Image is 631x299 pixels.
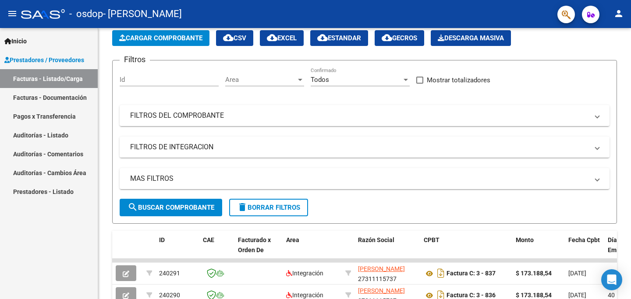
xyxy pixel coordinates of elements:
[447,270,496,277] strong: Factura C: 3 - 837
[447,292,496,299] strong: Factura C: 3 - 836
[7,8,18,19] mat-icon: menu
[420,231,512,269] datatable-header-cell: CPBT
[103,4,182,24] span: - [PERSON_NAME]
[568,292,586,299] span: [DATE]
[159,292,180,299] span: 240290
[358,264,417,282] div: 27311115737
[516,270,552,277] strong: $ 173.188,54
[4,36,27,46] span: Inicio
[435,266,447,280] i: Descargar documento
[424,236,440,243] span: CPBT
[223,34,246,42] span: CSV
[120,168,610,189] mat-expansion-panel-header: MAS FILTROS
[216,30,253,46] button: CSV
[128,202,138,212] mat-icon: search
[283,231,342,269] datatable-header-cell: Area
[382,34,417,42] span: Gecros
[130,111,588,120] mat-panel-title: FILTROS DEL COMPROBANTE
[568,236,600,243] span: Fecha Cpbt
[358,265,405,272] span: [PERSON_NAME]
[120,199,222,216] button: Buscar Comprobante
[130,142,588,152] mat-panel-title: FILTROS DE INTEGRACION
[267,32,277,43] mat-icon: cloud_download
[286,292,323,299] span: Integración
[260,30,304,46] button: EXCEL
[237,204,300,211] span: Borrar Filtros
[354,231,420,269] datatable-header-cell: Razón Social
[375,30,424,46] button: Gecros
[286,270,323,277] span: Integración
[286,236,299,243] span: Area
[608,292,615,299] span: 40
[512,231,565,269] datatable-header-cell: Monto
[431,30,511,46] app-download-masive: Descarga masiva de comprobantes (adjuntos)
[234,231,283,269] datatable-header-cell: Facturado x Orden De
[382,32,392,43] mat-icon: cloud_download
[156,231,199,269] datatable-header-cell: ID
[159,236,165,243] span: ID
[613,8,624,19] mat-icon: person
[267,34,297,42] span: EXCEL
[238,236,271,253] span: Facturado x Orden De
[237,202,248,212] mat-icon: delete
[199,231,234,269] datatable-header-cell: CAE
[120,137,610,158] mat-expansion-panel-header: FILTROS DE INTEGRACION
[225,76,296,84] span: Area
[568,270,586,277] span: [DATE]
[229,199,308,216] button: Borrar Filtros
[317,34,361,42] span: Estandar
[159,270,180,277] span: 240291
[358,236,394,243] span: Razón Social
[311,76,329,84] span: Todos
[427,75,490,85] span: Mostrar totalizadores
[69,4,103,24] span: - osdop
[223,32,234,43] mat-icon: cloud_download
[431,30,511,46] button: Descarga Masiva
[516,236,534,243] span: Monto
[119,34,202,42] span: Cargar Comprobante
[317,32,328,43] mat-icon: cloud_download
[516,292,552,299] strong: $ 173.188,54
[112,30,209,46] button: Cargar Comprobante
[120,53,150,66] h3: Filtros
[310,30,368,46] button: Estandar
[128,204,214,211] span: Buscar Comprobante
[601,269,622,290] div: Open Intercom Messenger
[565,231,604,269] datatable-header-cell: Fecha Cpbt
[438,34,504,42] span: Descarga Masiva
[4,55,84,65] span: Prestadores / Proveedores
[358,287,405,294] span: [PERSON_NAME]
[203,236,214,243] span: CAE
[130,174,588,183] mat-panel-title: MAS FILTROS
[120,105,610,126] mat-expansion-panel-header: FILTROS DEL COMPROBANTE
